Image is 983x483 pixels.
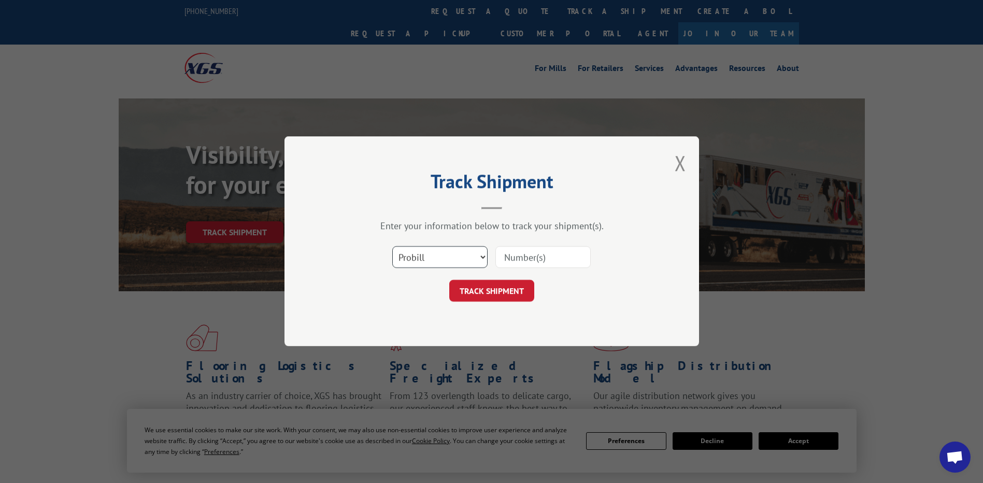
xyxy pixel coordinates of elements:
h2: Track Shipment [336,174,647,194]
input: Number(s) [495,247,591,268]
a: Open chat [939,442,971,473]
button: Close modal [675,149,686,177]
button: TRACK SHIPMENT [449,280,534,302]
div: Enter your information below to track your shipment(s). [336,220,647,232]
